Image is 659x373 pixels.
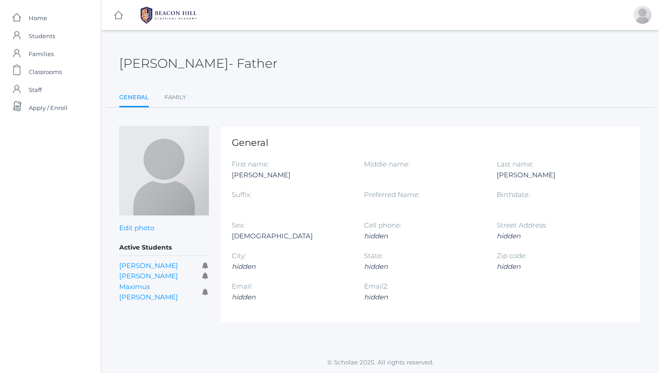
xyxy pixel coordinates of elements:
a: [PERSON_NAME] [119,261,178,270]
span: Apply / Enroll [29,99,68,117]
h1: General [232,137,629,148]
label: Birthdate: [497,190,530,199]
span: Staff [29,81,42,99]
label: Last name: [497,160,533,168]
label: Email: [232,282,252,290]
a: Edit photo [119,224,154,232]
label: Email2: [364,282,388,290]
p: © Scholae 2025. All rights reserved. [101,358,659,367]
em: hidden [232,262,256,271]
label: State: [364,251,383,260]
h2: [PERSON_NAME] [119,57,277,70]
em: hidden [497,232,520,240]
em: hidden [232,293,256,301]
div: Jamie Adams [633,6,651,24]
label: First name: [232,160,269,168]
label: Preferred Name: [364,190,420,199]
em: hidden [364,262,388,271]
a: Maximus [PERSON_NAME] [119,282,178,302]
label: City: [232,251,246,260]
em: hidden [364,293,388,301]
div: [PERSON_NAME] [497,170,616,180]
label: Cell phone: [364,221,401,229]
a: [PERSON_NAME] [119,272,178,280]
img: BHCALogos-05-308ed15e86a5a0abce9b8dd61676a3503ac9727e845dece92d48e8588c001991.png [135,4,202,26]
span: Families [29,45,54,63]
span: Classrooms [29,63,62,81]
em: hidden [364,232,388,240]
a: General [119,88,149,108]
label: Middle name: [364,160,410,168]
i: Receives communications for this student [202,289,209,295]
label: Street Address: [497,221,547,229]
span: Students [29,27,55,45]
a: Family [165,88,186,106]
label: Sex: [232,221,245,229]
label: Suffix: [232,190,251,199]
span: Home [29,9,47,27]
i: Receives communications for this student [202,262,209,269]
div: [PERSON_NAME] [232,170,351,180]
span: - Father [229,56,277,71]
div: [DEMOGRAPHIC_DATA] [232,231,351,241]
h5: Active Students [119,240,209,255]
em: hidden [497,262,520,271]
img: Jeffrey deDomenico [119,126,209,215]
i: Receives communications for this student [202,272,209,279]
label: Zip code: [497,251,527,260]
